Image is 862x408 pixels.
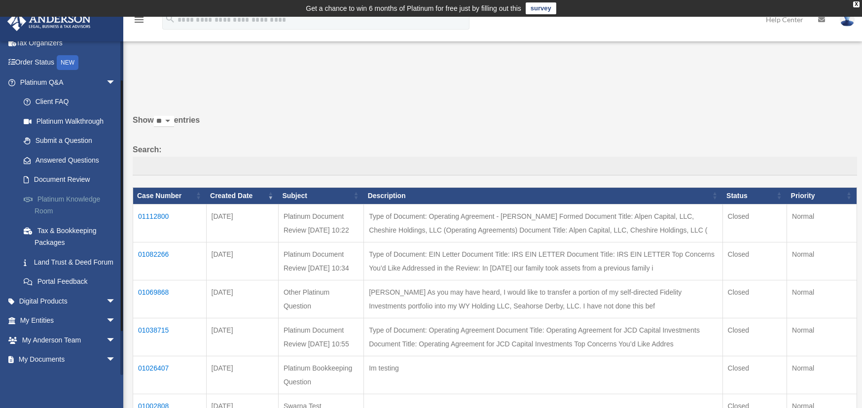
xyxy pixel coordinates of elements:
td: [DATE] [206,280,278,318]
a: Answered Questions [14,150,126,170]
td: Platinum Bookkeeping Question [278,356,363,394]
td: Closed [722,356,787,394]
td: [DATE] [206,356,278,394]
a: Submit a Question [14,131,131,151]
span: arrow_drop_down [106,350,126,370]
td: [DATE] [206,204,278,242]
span: arrow_drop_down [106,311,126,331]
td: [DATE] [206,318,278,356]
a: Platinum Knowledge Room [14,189,131,221]
a: Document Review [14,170,131,190]
img: User Pic [840,12,855,27]
th: Status: activate to sort column ascending [722,187,787,204]
td: 01082266 [133,242,207,280]
a: Order StatusNEW [7,53,131,73]
td: Closed [722,204,787,242]
i: menu [133,14,145,26]
th: Subject: activate to sort column ascending [278,187,363,204]
td: Closed [722,242,787,280]
td: Normal [787,204,857,242]
span: arrow_drop_down [106,72,126,93]
div: NEW [57,55,78,70]
a: Online Learningarrow_drop_down [7,369,131,389]
label: Show entries [133,113,857,137]
a: Platinum Walkthrough [14,111,131,131]
td: Platinum Document Review [DATE] 10:34 [278,242,363,280]
td: Platinum Document Review [DATE] 10:22 [278,204,363,242]
td: Im testing [364,356,722,394]
th: Created Date: activate to sort column ascending [206,187,278,204]
div: close [853,1,860,7]
td: Other Platinum Question [278,280,363,318]
th: Priority: activate to sort column ascending [787,187,857,204]
span: arrow_drop_down [106,369,126,389]
i: search [165,13,176,24]
a: My Entitiesarrow_drop_down [7,311,131,331]
td: Type of Document: Operating Agreement - [PERSON_NAME] Formed Document Title: Alpen Capital, LLC, ... [364,204,722,242]
a: Digital Productsarrow_drop_down [7,291,131,311]
th: Case Number: activate to sort column ascending [133,187,207,204]
td: Normal [787,242,857,280]
td: Normal [787,356,857,394]
td: [DATE] [206,242,278,280]
input: Search: [133,157,857,175]
td: Platinum Document Review [DATE] 10:55 [278,318,363,356]
td: 01026407 [133,356,207,394]
a: survey [526,2,556,14]
td: Type of Document: EIN Letter Document Title: IRS EIN LETTER Document Title: IRS EIN LETTER Top Co... [364,242,722,280]
td: Type of Document: Operating Agreement Document Title: Operating Agreement for JCD Capital Investm... [364,318,722,356]
th: Description: activate to sort column ascending [364,187,722,204]
label: Search: [133,143,857,175]
a: My Anderson Teamarrow_drop_down [7,330,131,350]
span: arrow_drop_down [106,291,126,311]
div: Get a chance to win 6 months of Platinum for free just by filling out this [306,2,521,14]
td: 01112800 [133,204,207,242]
img: Anderson Advisors Platinum Portal [4,12,94,31]
a: Tax Organizers [7,33,131,53]
a: Platinum Q&Aarrow_drop_down [7,72,131,92]
td: Normal [787,318,857,356]
td: 01038715 [133,318,207,356]
td: Closed [722,280,787,318]
a: Client FAQ [14,92,131,112]
a: My Documentsarrow_drop_down [7,350,131,370]
select: Showentries [154,116,174,127]
td: Normal [787,280,857,318]
span: arrow_drop_down [106,330,126,350]
a: Portal Feedback [14,272,131,292]
a: Land Trust & Deed Forum [14,252,131,272]
td: [PERSON_NAME] As you may have heard, I would like to transfer a portion of my self-directed Fidel... [364,280,722,318]
a: menu [133,17,145,26]
td: 01069868 [133,280,207,318]
td: Closed [722,318,787,356]
a: Tax & Bookkeeping Packages [14,221,131,252]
